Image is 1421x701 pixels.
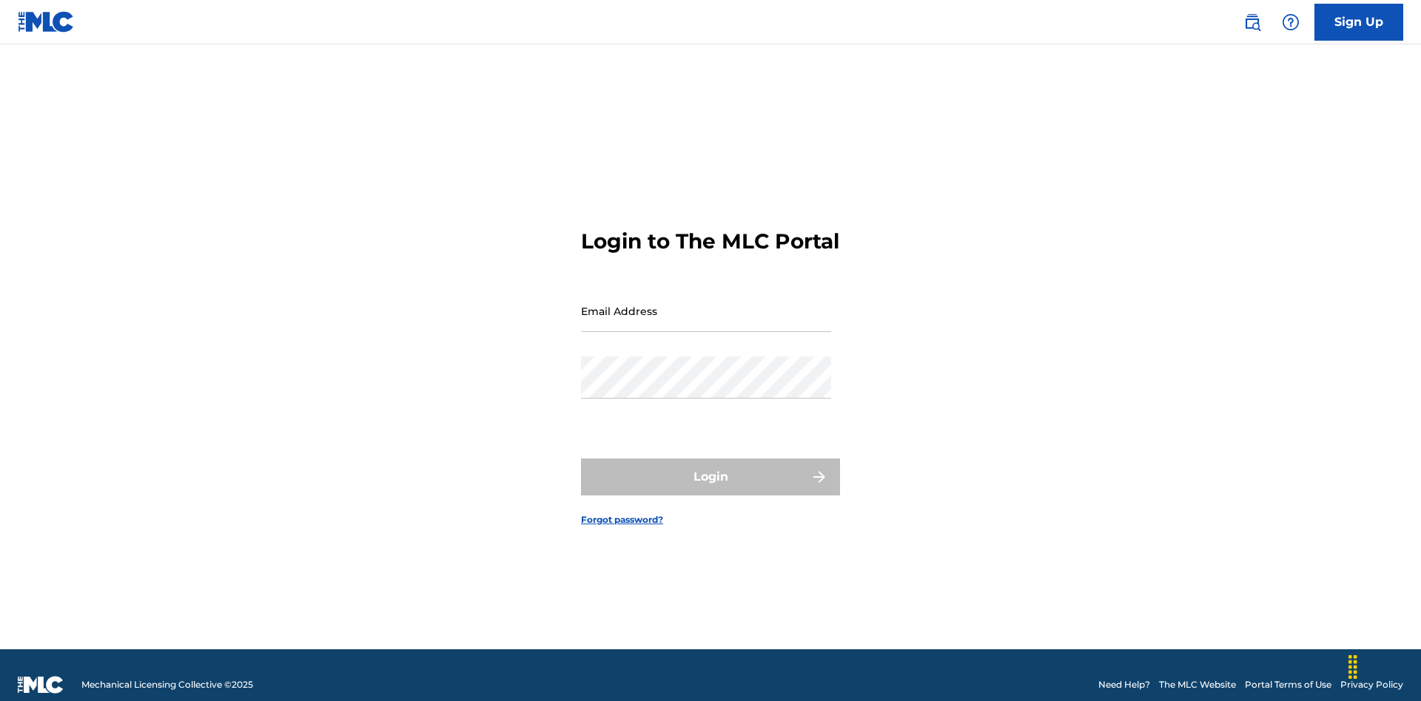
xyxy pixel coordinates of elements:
a: Privacy Policy [1340,678,1403,691]
a: The MLC Website [1159,678,1236,691]
img: logo [18,676,64,694]
a: Sign Up [1314,4,1403,41]
img: search [1243,13,1261,31]
a: Public Search [1237,7,1267,37]
iframe: Chat Widget [1347,630,1421,701]
div: Drag [1341,645,1365,689]
img: MLC Logo [18,11,75,33]
img: help [1282,13,1300,31]
a: Forgot password? [581,513,663,526]
a: Need Help? [1098,678,1150,691]
div: Help [1276,7,1306,37]
a: Portal Terms of Use [1245,678,1331,691]
h3: Login to The MLC Portal [581,228,839,254]
span: Mechanical Licensing Collective © 2025 [81,678,253,691]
